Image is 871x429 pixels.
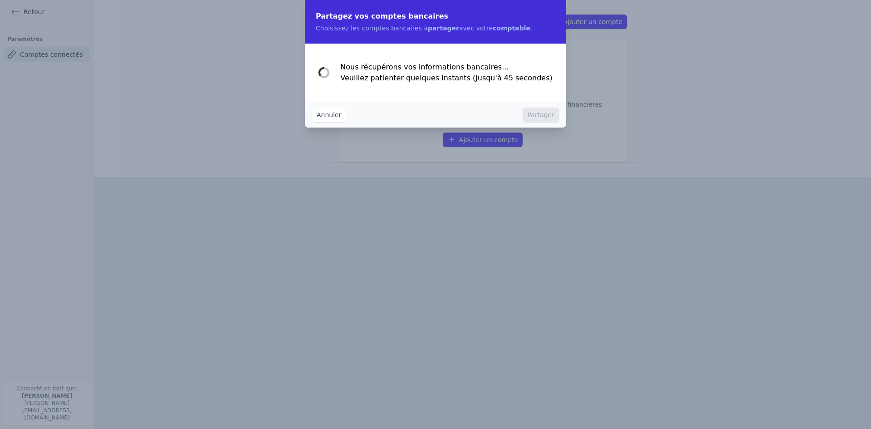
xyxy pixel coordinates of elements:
[316,11,555,22] h2: Partagez vos comptes bancaires
[305,44,566,102] div: Nous récupérons vos informations bancaires... Veuillez patienter quelques instants (jusqu'à 45 se...
[523,108,559,122] button: Partager
[493,25,530,32] strong: comptable
[428,25,459,32] strong: partager
[316,24,555,33] p: Choisissez les comptes bancaires à avec votre .
[312,108,346,122] button: Annuler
